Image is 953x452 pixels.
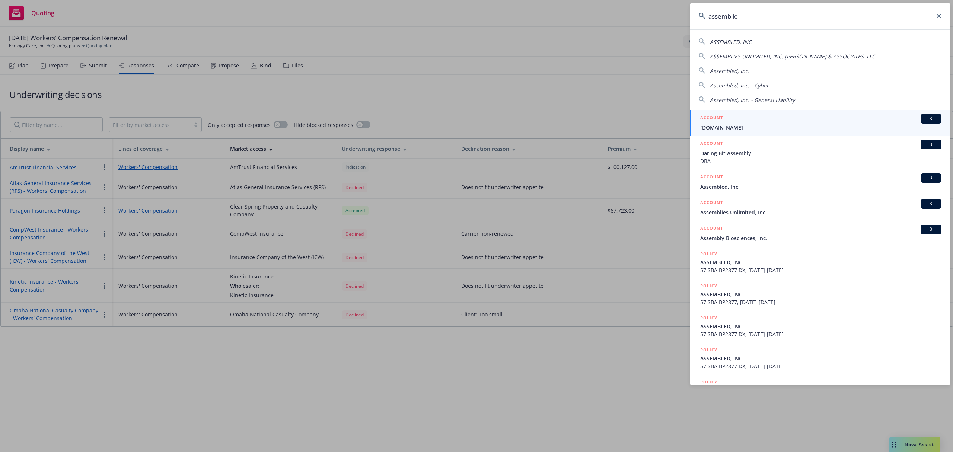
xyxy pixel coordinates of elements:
[700,378,717,386] h5: POLICY
[700,290,941,298] span: ASSEMBLED, INC
[690,342,950,374] a: POLICYASSEMBLED, INC57 SBA BP2877 DX, [DATE]-[DATE]
[690,136,950,169] a: ACCOUNTBIDaring Bit AssemblyDBA
[700,362,941,370] span: 57 SBA BP2877 DX, [DATE]-[DATE]
[700,173,723,182] h5: ACCOUNT
[700,258,941,266] span: ASSEMBLED, INC
[700,149,941,157] span: Daring Bit Assembly
[700,209,941,216] span: Assemblies Unlimited, Inc.
[710,96,795,104] span: Assembled, Inc. - General Liability
[690,3,950,29] input: Search...
[924,141,938,148] span: BI
[690,310,950,342] a: POLICYASSEMBLED, INC57 SBA BP2877 DX, [DATE]-[DATE]
[700,354,941,362] span: ASSEMBLED, INC
[700,114,723,123] h5: ACCOUNT
[700,199,723,208] h5: ACCOUNT
[924,226,938,233] span: BI
[710,38,752,45] span: ASSEMBLED, INC
[690,195,950,220] a: ACCOUNTBIAssemblies Unlimited, Inc.
[690,278,950,310] a: POLICYASSEMBLED, INC57 SBA BP2877, [DATE]-[DATE]
[700,183,941,191] span: Assembled, Inc.
[700,346,717,354] h5: POLICY
[710,82,769,89] span: Assembled, Inc. - Cyber
[710,53,875,60] span: ASSEMBLIES UNLIMITED, INC. [PERSON_NAME] & ASSOCIATES, LLC
[700,298,941,306] span: 57 SBA BP2877, [DATE]-[DATE]
[690,246,950,278] a: POLICYASSEMBLED, INC57 SBA BP2877 DX, [DATE]-[DATE]
[690,374,950,406] a: POLICY
[700,157,941,165] span: DBA
[700,330,941,338] span: 57 SBA BP2877 DX, [DATE]-[DATE]
[690,220,950,246] a: ACCOUNTBIAssembly Biosciences, Inc.
[700,266,941,274] span: 57 SBA BP2877 DX, [DATE]-[DATE]
[700,234,941,242] span: Assembly Biosciences, Inc.
[700,124,941,131] span: [DOMAIN_NAME]
[924,175,938,181] span: BI
[690,169,950,195] a: ACCOUNTBIAssembled, Inc.
[700,282,717,290] h5: POLICY
[924,115,938,122] span: BI
[700,225,723,233] h5: ACCOUNT
[924,200,938,207] span: BI
[710,67,749,74] span: Assembled, Inc.
[700,322,941,330] span: ASSEMBLED, INC
[700,314,717,322] h5: POLICY
[700,250,717,258] h5: POLICY
[690,110,950,136] a: ACCOUNTBI[DOMAIN_NAME]
[700,140,723,149] h5: ACCOUNT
